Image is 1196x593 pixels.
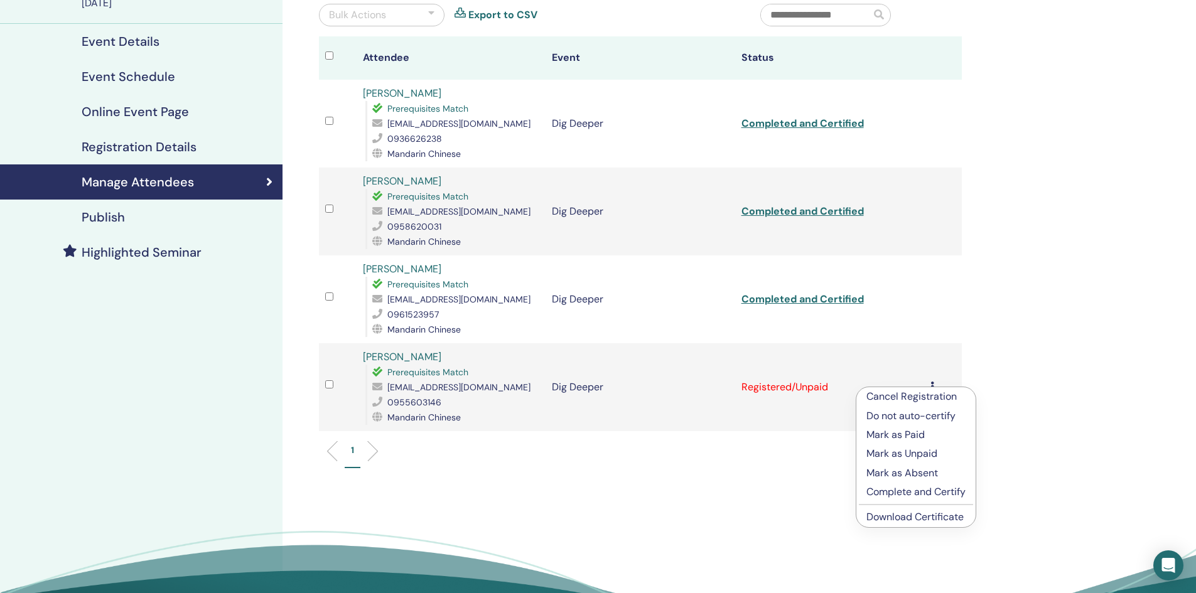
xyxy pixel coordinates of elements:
[387,294,531,305] span: [EMAIL_ADDRESS][DOMAIN_NAME]
[387,148,461,159] span: Mandarin Chinese
[741,117,864,130] a: Completed and Certified
[82,210,125,225] h4: Publish
[82,104,189,119] h4: Online Event Page
[546,343,735,431] td: Dig Deeper
[387,397,441,408] span: 0955603146
[1153,550,1183,580] div: Open Intercom Messenger
[468,8,537,23] a: Export to CSV
[387,221,441,232] span: 0958620031
[363,262,441,275] a: [PERSON_NAME]
[866,510,964,523] a: Download Certificate
[387,206,531,217] span: [EMAIL_ADDRESS][DOMAIN_NAME]
[546,36,735,80] th: Event
[351,444,354,457] p: 1
[387,236,461,247] span: Mandarin Chinese
[741,205,864,218] a: Completed and Certified
[387,118,531,129] span: [EMAIL_ADDRESS][DOMAIN_NAME]
[82,69,175,84] h4: Event Schedule
[363,87,441,100] a: [PERSON_NAME]
[387,382,531,393] span: [EMAIL_ADDRESS][DOMAIN_NAME]
[82,174,194,190] h4: Manage Attendees
[357,36,546,80] th: Attendee
[546,255,735,343] td: Dig Deeper
[866,409,966,424] p: Do not auto-certify
[866,427,966,442] p: Mark as Paid
[866,466,966,481] p: Mark as Absent
[866,484,966,500] p: Complete and Certify
[387,279,468,290] span: Prerequisites Match
[82,34,159,49] h4: Event Details
[866,446,966,461] p: Mark as Unpaid
[387,133,442,144] span: 0936626238
[387,103,468,114] span: Prerequisites Match
[735,36,924,80] th: Status
[387,366,468,378] span: Prerequisites Match
[82,245,202,260] h4: Highlighted Seminar
[387,324,461,335] span: Mandarin Chinese
[82,139,197,154] h4: Registration Details
[387,191,468,202] span: Prerequisites Match
[387,412,461,423] span: Mandarin Chinese
[363,350,441,363] a: [PERSON_NAME]
[546,168,735,255] td: Dig Deeper
[546,80,735,168] td: Dig Deeper
[741,292,864,306] a: Completed and Certified
[329,8,386,23] div: Bulk Actions
[866,389,966,404] p: Cancel Registration
[387,309,439,320] span: 0961523957
[363,174,441,188] a: [PERSON_NAME]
